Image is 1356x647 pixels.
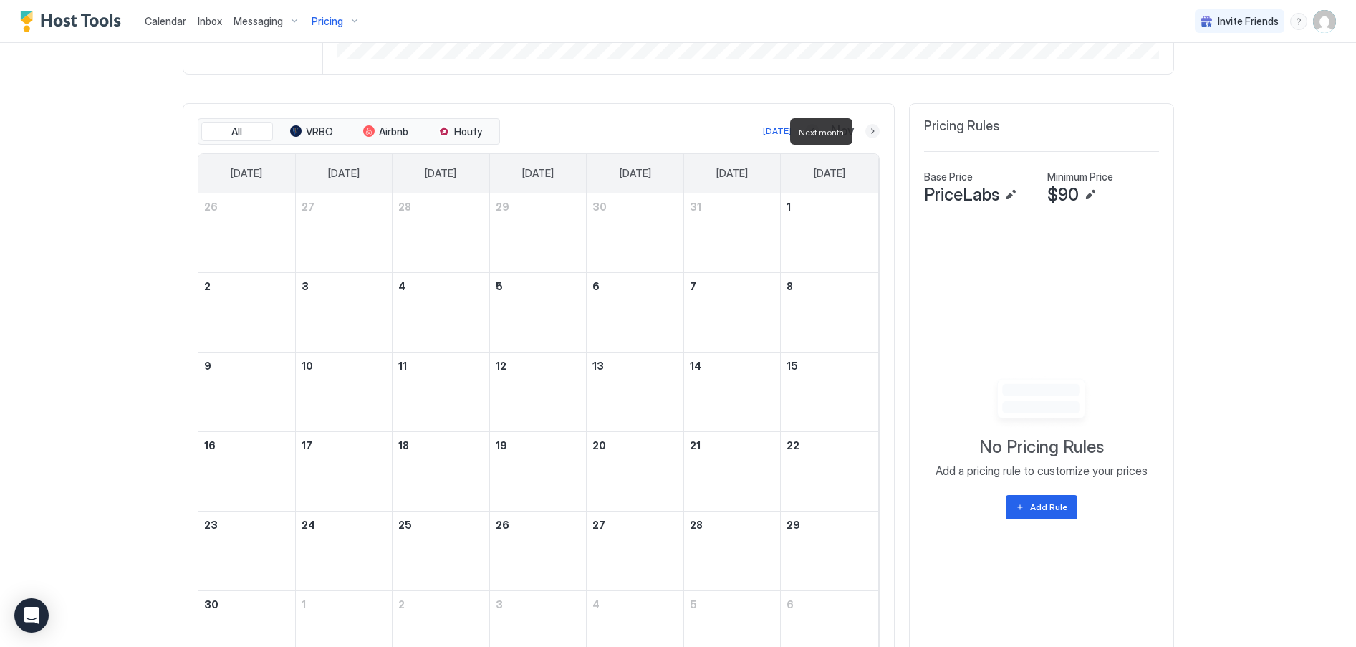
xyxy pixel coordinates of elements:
[587,432,683,459] a: November 20, 2025
[522,167,554,180] span: [DATE]
[587,431,684,511] td: November 20, 2025
[398,519,412,531] span: 25
[587,272,684,352] td: November 6, 2025
[592,280,600,292] span: 6
[781,511,878,590] td: November 29, 2025
[605,154,665,193] a: Thursday
[490,273,587,299] a: November 5, 2025
[231,167,262,180] span: [DATE]
[198,193,295,220] a: October 26, 2025
[1047,184,1079,206] span: $90
[592,519,605,531] span: 27
[924,184,999,206] span: PriceLabs
[592,439,606,451] span: 20
[296,432,393,459] a: November 17, 2025
[350,122,422,142] button: Airbnb
[198,15,222,27] span: Inbox
[14,598,49,633] div: Open Intercom Messenger
[198,352,296,431] td: November 9, 2025
[328,167,360,180] span: [DATE]
[781,591,877,618] a: December 6, 2025
[787,201,791,213] span: 1
[393,193,489,220] a: October 28, 2025
[781,193,878,273] td: November 1, 2025
[592,598,600,610] span: 4
[683,431,781,511] td: November 21, 2025
[496,519,509,531] span: 26
[393,591,489,618] a: December 2, 2025
[204,439,216,451] span: 16
[398,360,407,372] span: 11
[781,272,878,352] td: November 8, 2025
[489,272,587,352] td: November 5, 2025
[314,154,374,193] a: Monday
[683,193,781,273] td: October 31, 2025
[425,167,456,180] span: [DATE]
[592,201,607,213] span: 30
[204,360,211,372] span: 9
[702,154,762,193] a: Friday
[587,352,684,431] td: November 13, 2025
[231,125,242,138] span: All
[683,352,781,431] td: November 14, 2025
[489,352,587,431] td: November 12, 2025
[690,360,701,372] span: 14
[302,519,315,531] span: 24
[684,512,781,538] a: November 28, 2025
[296,353,393,379] a: November 10, 2025
[496,280,503,292] span: 5
[787,519,800,531] span: 29
[393,273,489,299] a: November 4, 2025
[393,432,489,459] a: November 18, 2025
[761,123,794,140] button: [DATE]
[393,431,490,511] td: November 18, 2025
[198,14,222,29] a: Inbox
[1006,495,1077,519] button: Add Rule
[690,598,697,610] span: 5
[302,201,314,213] span: 27
[684,273,781,299] a: November 7, 2025
[490,353,587,379] a: November 12, 2025
[781,193,877,220] a: November 1, 2025
[145,14,186,29] a: Calendar
[490,432,587,459] a: November 19, 2025
[295,511,393,590] td: November 24, 2025
[799,154,860,193] a: Saturday
[295,352,393,431] td: November 10, 2025
[489,193,587,273] td: October 29, 2025
[410,154,471,193] a: Tuesday
[787,439,799,451] span: 22
[393,353,489,379] a: November 11, 2025
[763,125,792,138] div: [DATE]
[587,511,684,590] td: November 27, 2025
[587,591,683,618] a: December 4, 2025
[393,272,490,352] td: November 4, 2025
[398,201,411,213] span: 28
[145,15,186,27] span: Calendar
[508,154,568,193] a: Wednesday
[296,591,393,618] a: December 1, 2025
[295,431,393,511] td: November 17, 2025
[490,512,587,538] a: November 26, 2025
[683,272,781,352] td: November 7, 2025
[684,591,781,618] a: December 5, 2025
[684,432,781,459] a: November 21, 2025
[781,273,877,299] a: November 8, 2025
[924,171,973,183] span: Base Price
[198,591,295,618] a: November 30, 2025
[302,360,313,372] span: 10
[312,15,343,28] span: Pricing
[198,511,296,590] td: November 23, 2025
[787,598,794,610] span: 6
[20,11,128,32] div: Host Tools Logo
[1290,13,1307,30] div: menu
[393,511,490,590] td: November 25, 2025
[690,439,701,451] span: 21
[690,201,701,213] span: 31
[204,519,218,531] span: 23
[831,123,854,140] span: Nov
[295,193,393,273] td: October 27, 2025
[799,127,844,138] span: Next month
[587,193,684,273] td: October 30, 2025
[302,598,306,610] span: 1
